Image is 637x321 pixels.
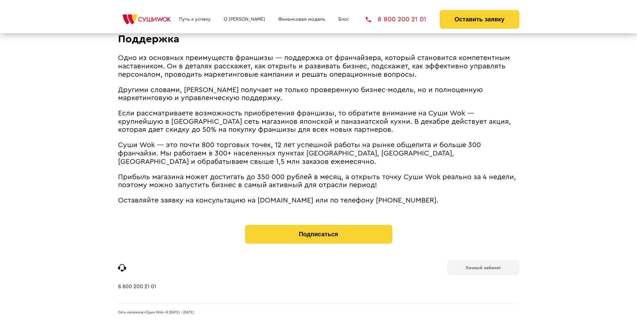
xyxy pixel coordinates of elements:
a: 8 800 200 21 01 [366,16,426,23]
span: 8 800 200 21 01 [378,16,426,23]
span: Другими словами, [PERSON_NAME] получает не только проверенную бизнес-модель, но и полноценную мар... [118,86,483,102]
a: Личный кабинет [447,260,519,275]
b: Личный кабинет [465,266,501,270]
span: Суши Wok ― это почти 800 торговых точек, 12 лет успешной работы на рынке общепита и больше 300 фр... [118,141,481,165]
span: Оставляйте заявку на консультацию на [DOMAIN_NAME] или по телефону [PHONE_NUMBER]. [118,197,438,204]
span: Поддержка [118,34,179,44]
a: Финансовая модель [278,17,325,22]
button: Подписаться [245,225,392,244]
span: Если рассматриваете возможность приобретения франшизы, то обратите внимание на Суши Wok ― крупней... [118,110,511,133]
a: Путь к успеху [179,17,211,22]
span: Одно из основных преимуществ франшизы ― поддержка от франчайзера, который становится компетентным... [118,54,510,78]
a: 8 800 200 21 01 [118,284,156,304]
a: О [PERSON_NAME] [224,17,265,22]
a: Блог [338,17,349,22]
span: Сеть магазинов «Суши Wok» © [DATE] - [DATE] [118,311,194,315]
button: Оставить заявку [440,10,519,29]
span: Прибыль магазина может достигать до 350 000 рублей в месяц, а открыть точку Суши Wok реально за 4... [118,174,516,189]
